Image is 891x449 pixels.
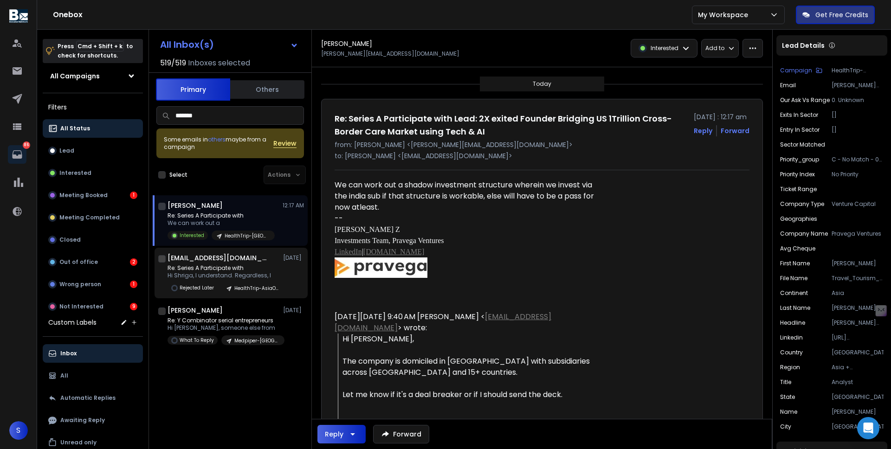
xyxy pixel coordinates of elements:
p: Medpiper-[GEOGRAPHIC_DATA],[GEOGRAPHIC_DATA] [234,337,279,344]
p: [PERSON_NAME] serves as an Analyst at Pravega Ventures. He is an alumnus of [GEOGRAPHIC_DATA] whe... [832,319,884,327]
p: Lead [59,147,74,154]
p: 12:17 AM [283,202,304,209]
p: Analyst [832,378,884,386]
p: title [780,378,791,386]
img: logo [9,9,28,23]
button: S [9,421,28,440]
p: C - No Match - 0 Mail [832,156,884,163]
p: company type [780,200,824,208]
p: My Workspace [698,10,752,19]
p: Campaign [780,67,812,74]
p: ticket range [780,186,817,193]
h1: All Inbox(s) [160,40,214,49]
button: Not Interested9 [43,297,143,316]
p: to: [PERSON_NAME] <[EMAIL_ADDRESS][DOMAIN_NAME]> [335,151,749,160]
button: Interested [43,164,143,182]
p: from: [PERSON_NAME] <[PERSON_NAME][EMAIL_ADDRESS][DOMAIN_NAME]> [335,140,749,149]
p: We can work out a [168,219,275,227]
p: All Status [60,125,90,132]
p: sector matched [780,141,825,148]
p: Linkedin [780,334,803,341]
p: Rejected Later [180,284,214,291]
h3: Filters [43,101,143,114]
div: -- [335,213,606,289]
button: Meeting Completed [43,208,143,227]
p: Not Interested [59,303,103,310]
p: city [780,423,791,430]
button: All Inbox(s) [153,35,306,54]
h1: [EMAIL_ADDRESS][DOMAIN_NAME] [168,253,270,263]
p: Inbox [60,350,77,357]
p: entry in sector [780,126,820,134]
h1: [PERSON_NAME] [168,201,223,210]
a: [EMAIL_ADDRESS][DOMAIN_NAME] [335,311,551,333]
p: region [780,364,800,371]
p: First Name [780,260,810,267]
div: 1 [130,281,137,288]
p: Re: Y Combinator serial entrepreneurs [168,317,279,324]
img: AIorK4xfbUdl5XAX0Dqo3sy99Z-TIsmwuD82iMNt0s6kVB6QJfsy6SK9UHyKXyrE3dq2iKEyHDjrDlk [335,257,427,278]
p: Awaiting Reply [60,417,105,424]
p: Press to check for shortcuts. [58,42,133,60]
p: Interested [651,45,678,52]
button: Lead [43,141,143,160]
p: Hi Shriga, I understand. Regardless, I [168,272,279,279]
p: [PERSON_NAME][EMAIL_ADDRESS][DOMAIN_NAME] [321,50,459,58]
button: Get Free Credits [796,6,875,24]
p: name [780,408,797,416]
h3: Custom Labels [48,318,97,327]
h1: Re: Series A Participate with Lead: 2X exited Founder Bridging US 1Trillion Cross-Border Care Mar... [335,112,688,138]
p: priority_group [780,156,819,163]
p: avg cheque [780,245,815,252]
p: Lead Details [782,41,825,50]
button: Reply [317,425,366,443]
p: state [780,393,795,401]
p: Meeting Completed [59,214,120,221]
button: Review [273,139,297,148]
p: Pravega Ventures [832,230,884,237]
p: Email [780,82,796,89]
p: Company Name [780,230,828,237]
button: All Status [43,119,143,138]
button: Primary [156,78,230,101]
p: [DATE] [283,254,304,262]
span: others [208,135,226,143]
p: Interested [59,169,91,177]
p: Interested [180,232,204,239]
h1: All Campaigns [50,71,100,81]
p: HealthTrip-AsiaOceania 3 [234,285,279,292]
p: No Priority [832,171,884,178]
p: Get Free Credits [815,10,868,19]
p: Last Name [780,304,810,312]
div: Reply [325,430,343,439]
p: [GEOGRAPHIC_DATA] [832,423,884,430]
p: Out of office [59,258,98,266]
font: Investments Team, Pravega Ventures [335,237,444,244]
p: 86 [23,141,30,149]
p: [] [832,126,884,134]
h3: Inboxes selected [188,58,250,69]
span: Cmd + Shift + k [76,41,124,51]
h1: [PERSON_NAME] [168,306,223,315]
font: [PERSON_NAME] Z [335,225,400,233]
div: Hi [PERSON_NAME], The company is domiciled in [GEOGRAPHIC_DATA] with subsidiaries across [GEOGRAP... [342,334,606,423]
p: Asia + [GEOGRAPHIC_DATA] [832,364,884,371]
p: Unread only [60,439,97,446]
p: Travel_Tourism_Sector_5-20M_Investors_50465_15-05-2025.csv [832,275,884,282]
div: Some emails in maybe from a campaign [164,136,273,151]
button: Out of office2 [43,253,143,271]
a: [DOMAIN_NAME] [363,248,425,256]
p: our ask vs range [780,96,830,104]
p: [PERSON_NAME][EMAIL_ADDRESS][DOMAIN_NAME] [832,82,884,89]
button: Reply [694,126,712,135]
p: [PERSON_NAME] [832,408,884,416]
p: geographies [780,215,817,223]
a: 86 [8,145,26,164]
p: 0. Unknown [832,96,884,104]
div: 2 [130,258,137,266]
h1: Onebox [53,9,692,20]
button: Awaiting Reply [43,411,143,430]
button: Campaign [780,67,822,74]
